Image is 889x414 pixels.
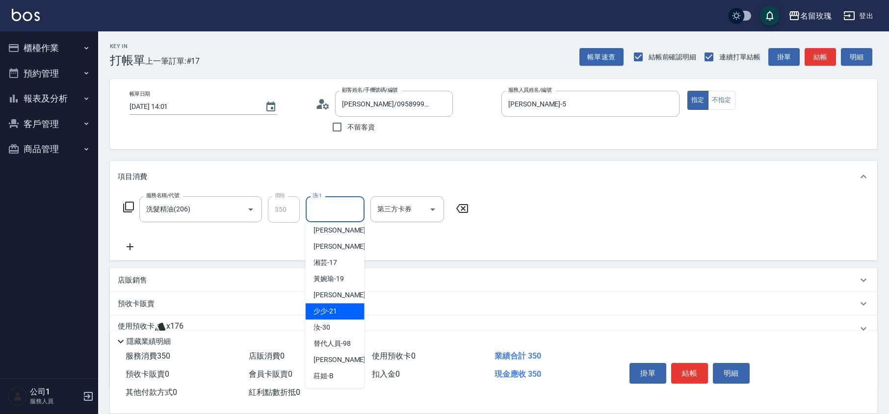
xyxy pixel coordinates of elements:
[347,122,375,132] span: 不留客資
[314,338,351,349] span: 替代人員 -98
[800,10,832,22] div: 名留玫瑰
[12,9,40,21] img: Logo
[110,268,877,292] div: 店販銷售
[372,351,416,361] span: 使用預收卡 0
[4,111,94,137] button: 客戶管理
[671,363,708,384] button: 結帳
[719,52,760,62] span: 連續打單結帳
[805,48,836,66] button: 結帳
[118,321,155,336] p: 使用預收卡
[127,336,171,347] p: 隱藏業績明細
[126,351,170,361] span: 服務消費 350
[314,290,375,300] span: [PERSON_NAME] -20
[110,161,877,192] div: 項目消費
[146,192,179,199] label: 服務名稱/代號
[760,6,780,26] button: save
[314,371,334,381] span: 莊姐 -B
[110,43,145,50] h2: Key In
[166,321,183,336] span: x176
[110,292,877,315] div: 預收卡販賣
[784,6,836,26] button: 名留玫瑰
[629,363,666,384] button: 掛單
[314,241,375,252] span: [PERSON_NAME] -16
[4,61,94,86] button: 預約管理
[118,275,147,285] p: 店販銷售
[839,7,877,25] button: 登出
[145,55,200,67] span: 上一筆訂單:#17
[579,48,624,66] button: 帳單速查
[314,355,375,365] span: [PERSON_NAME] -99
[687,91,708,110] button: 指定
[314,274,344,284] span: 黃婉瑜 -19
[314,258,337,268] span: 湘芸 -17
[508,86,551,94] label: 服務人員姓名/編號
[4,136,94,162] button: 商品管理
[110,315,877,342] div: 使用預收卡x176
[4,86,94,111] button: 報表及分析
[243,202,259,217] button: Open
[708,91,735,110] button: 不指定
[8,387,27,406] img: Person
[4,35,94,61] button: 櫃檯作業
[768,48,800,66] button: 掛單
[30,387,80,397] h5: 公司1
[425,202,441,217] button: Open
[249,369,292,379] span: 會員卡販賣 0
[314,306,337,316] span: 少少 -21
[118,172,147,182] p: 項目消費
[313,192,322,199] label: 洗-1
[30,397,80,406] p: 服務人員
[126,369,169,379] span: 預收卡販賣 0
[130,90,150,98] label: 帳單日期
[249,351,285,361] span: 店販消費 0
[495,369,541,379] span: 現金應收 350
[130,99,255,115] input: YYYY/MM/DD hh:mm
[713,363,750,384] button: 明細
[275,192,285,199] label: 價格
[249,388,300,397] span: 紅利點數折抵 0
[126,388,177,397] span: 其他付款方式 0
[342,86,398,94] label: 顧客姓名/手機號碼/編號
[372,369,400,379] span: 扣入金 0
[314,322,330,333] span: 汝 -30
[110,53,145,67] h3: 打帳單
[495,351,541,361] span: 業績合計 350
[841,48,872,66] button: 明細
[259,95,283,119] button: Choose date, selected date is 2025-08-16
[118,299,155,309] p: 預收卡販賣
[649,52,697,62] span: 結帳前確認明細
[314,225,371,235] span: [PERSON_NAME] -9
